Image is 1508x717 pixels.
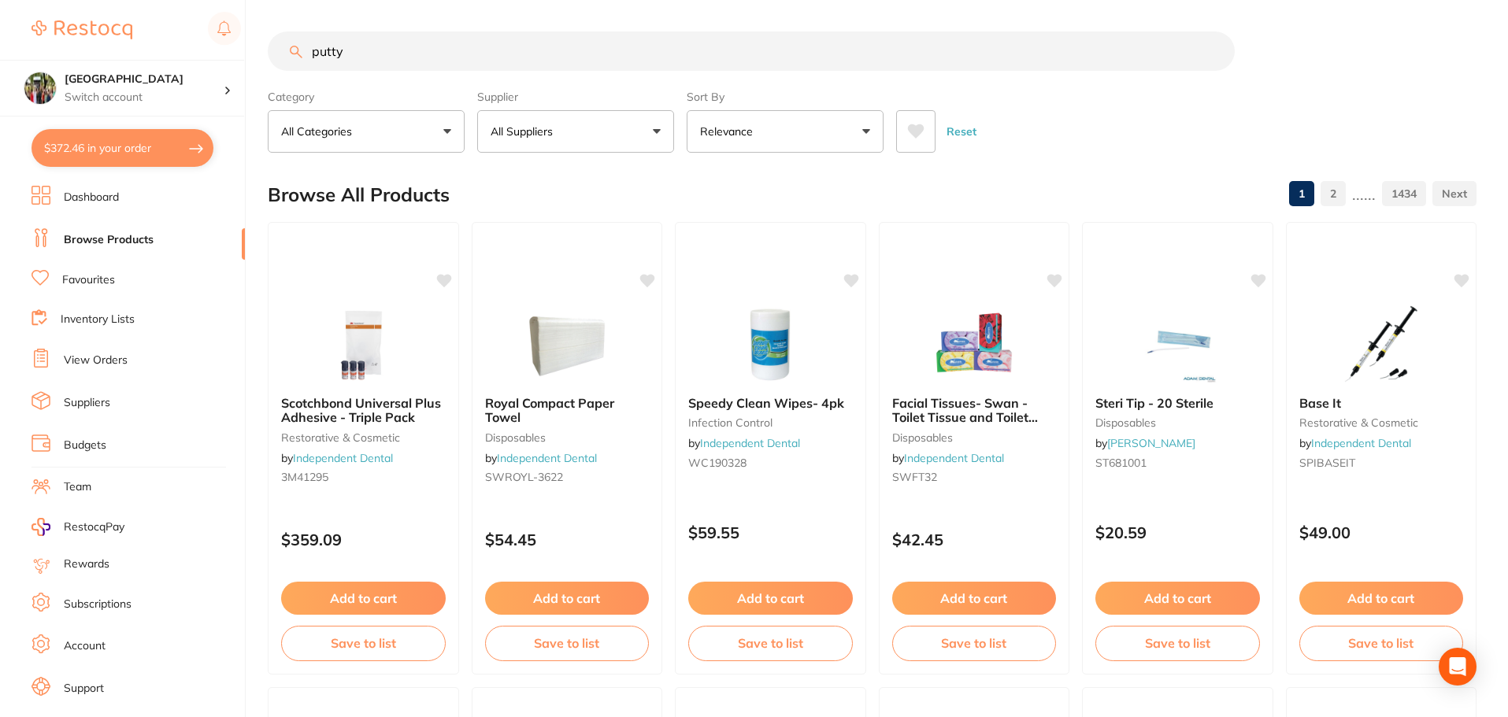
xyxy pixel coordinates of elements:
[688,582,853,615] button: Add to cart
[892,396,1057,425] b: Facial Tissues- Swan - Toilet Tissue and Toilet Paper
[892,451,1004,465] span: by
[892,395,1038,440] span: Facial Tissues- Swan - Toilet Tissue and Toilet Paper
[31,518,50,536] img: RestocqPay
[892,470,937,484] span: SWFT32
[491,124,559,139] p: All Suppliers
[31,518,124,536] a: RestocqPay
[485,530,650,549] p: $54.45
[1352,185,1376,203] p: ......
[281,395,441,425] span: Scotchbond Universal Plus Adhesive - Triple Pack
[1095,456,1147,470] span: ST681001
[1299,396,1464,410] b: Base It
[281,431,446,444] small: restorative & cosmetic
[687,110,884,153] button: Relevance
[1095,396,1260,410] b: Steri Tip - 20 Sterile
[1439,648,1477,686] div: Open Intercom Messenger
[719,305,821,383] img: Speedy Clean Wipes- 4pk
[31,12,132,48] a: Restocq Logo
[942,110,981,153] button: Reset
[923,305,1025,383] img: Facial Tissues- Swan - Toilet Tissue and Toilet Paper
[1311,436,1411,450] a: Independent Dental
[281,530,446,549] p: $359.09
[1382,178,1426,209] a: 1434
[281,626,446,660] button: Save to list
[485,431,650,444] small: disposables
[31,129,213,167] button: $372.46 in your order
[688,395,844,411] span: Speedy Clean Wipes- 4pk
[64,681,104,697] a: Support
[1299,436,1411,450] span: by
[477,90,674,104] label: Supplier
[1299,523,1464,541] p: $49.00
[1289,178,1314,209] a: 1
[1321,178,1346,209] a: 2
[1095,395,1213,411] span: Steri Tip - 20 Sterile
[1095,523,1260,541] p: $20.59
[64,479,91,495] a: Team
[281,582,446,615] button: Add to cart
[1299,395,1341,411] span: Base It
[904,451,1004,465] a: Independent Dental
[293,451,393,465] a: Independent Dental
[31,20,132,39] img: Restocq Logo
[485,395,614,425] span: Royal Compact Paper Towel
[312,305,414,383] img: Scotchbond Universal Plus Adhesive - Triple Pack
[281,124,358,139] p: All Categories
[688,396,853,410] b: Speedy Clean Wipes- 4pk
[485,451,597,465] span: by
[477,110,674,153] button: All Suppliers
[1095,416,1260,429] small: disposables
[688,456,747,470] span: WC190328
[516,305,618,383] img: Royal Compact Paper Towel
[65,72,224,87] h4: Wanneroo Dental Centre
[485,470,563,484] span: SWROYL-3622
[1107,436,1195,450] a: [PERSON_NAME]
[281,396,446,425] b: Scotchbond Universal Plus Adhesive - Triple Pack
[1095,582,1260,615] button: Add to cart
[1095,626,1260,660] button: Save to list
[892,582,1057,615] button: Add to cart
[268,31,1235,71] input: Search Products
[688,416,853,429] small: infection control
[892,431,1057,444] small: disposables
[24,72,56,104] img: Wanneroo Dental Centre
[700,124,759,139] p: Relevance
[268,184,450,206] h2: Browse All Products
[1126,305,1228,383] img: Steri Tip - 20 Sterile
[1330,305,1432,383] img: Base It
[485,582,650,615] button: Add to cart
[61,312,135,327] a: Inventory Lists
[1299,626,1464,660] button: Save to list
[485,626,650,660] button: Save to list
[497,451,597,465] a: Independent Dental
[687,90,884,104] label: Sort By
[892,530,1057,549] p: $42.45
[64,232,154,248] a: Browse Products
[688,626,853,660] button: Save to list
[64,438,106,453] a: Budgets
[64,190,119,205] a: Dashboard
[1299,582,1464,615] button: Add to cart
[281,470,328,484] span: 3M41295
[268,110,465,153] button: All Categories
[688,523,853,541] p: $59.55
[64,395,110,411] a: Suppliers
[64,353,128,368] a: View Orders
[1299,416,1464,429] small: restorative & cosmetic
[892,626,1057,660] button: Save to list
[62,272,115,288] a: Favourites
[64,556,109,572] a: Rewards
[64,638,106,654] a: Account
[1095,436,1195,450] span: by
[64,519,124,535] span: RestocqPay
[65,90,224,105] p: Switch account
[268,90,465,104] label: Category
[485,396,650,425] b: Royal Compact Paper Towel
[700,436,800,450] a: Independent Dental
[688,436,800,450] span: by
[64,597,132,612] a: Subscriptions
[281,451,393,465] span: by
[1299,456,1355,470] span: SPIBASEIT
